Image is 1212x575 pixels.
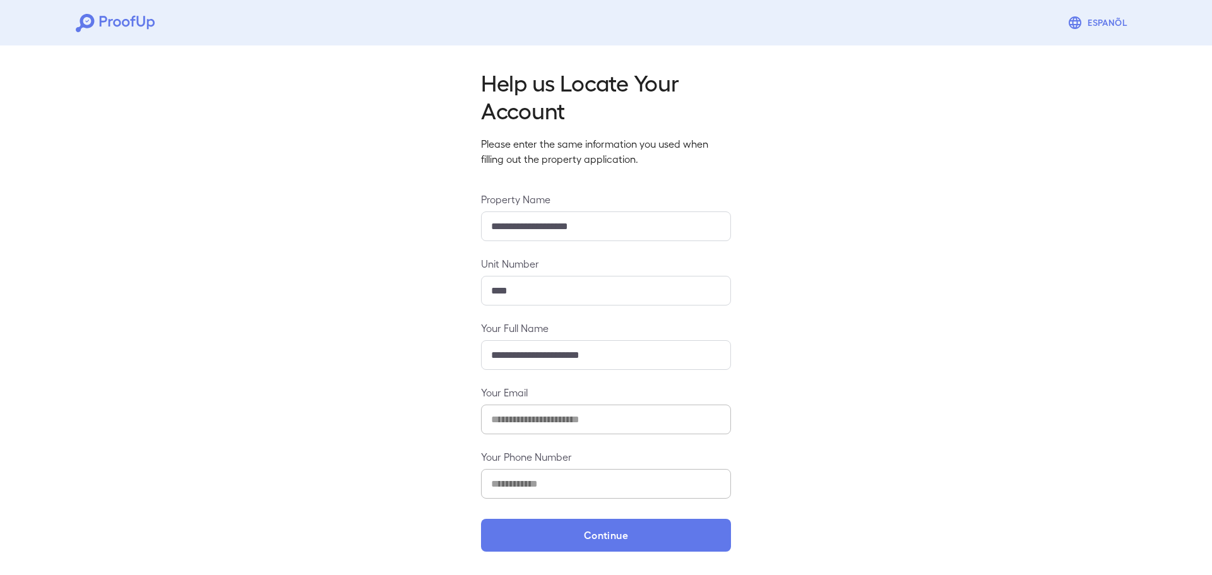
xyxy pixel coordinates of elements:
[481,68,731,124] h2: Help us Locate Your Account
[481,385,731,400] label: Your Email
[481,321,731,335] label: Your Full Name
[481,136,731,167] p: Please enter the same information you used when filling out the property application.
[481,449,731,464] label: Your Phone Number
[481,192,731,206] label: Property Name
[1062,10,1136,35] button: Espanõl
[481,256,731,271] label: Unit Number
[481,519,731,552] button: Continue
